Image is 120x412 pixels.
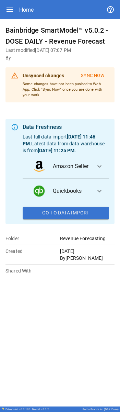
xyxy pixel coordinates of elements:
[34,161,45,172] img: data_logo
[19,7,34,13] div: Home
[5,25,115,47] h6: Bainbridge SmartModel™ v5.0.2 - DOSE DAILY - Revenue Forecast
[23,73,64,78] b: Unsynced changes
[23,207,109,219] button: Go To Data Import
[23,134,95,146] b: [DATE] 11:46 PM
[76,70,109,81] button: Sync Now
[23,154,109,179] button: data_logoAmazon Seller
[60,235,115,242] p: Revenue Forecasting
[23,179,109,203] button: data_logoQuickbooks
[83,408,119,411] div: Eetho Brands Inc (DBA: Dose)
[5,47,115,54] h6: Last modified [DATE] 07:07 PM
[32,408,49,411] div: Model
[5,235,60,242] p: Folder
[53,162,90,170] span: Amazon Seller
[53,187,90,195] span: Quickbooks
[5,248,60,255] p: Created
[41,408,49,411] span: v 5.0.2
[34,186,45,197] img: data_logo
[5,267,60,274] p: Shared With
[23,133,109,154] p: Last full data import . Latest data from data warehouse is from
[23,123,109,131] div: Data Freshness
[5,408,31,411] div: Drivepoint
[1,408,4,410] img: Drivepoint
[19,408,31,411] span: v 6.0.106
[5,54,115,62] h6: By
[23,81,109,98] p: Some changes have not been pushed to Web App. Click "Sync Now" once you are done with your work
[38,148,76,153] b: [DATE] 11:25 PM .
[60,255,115,261] p: By [PERSON_NAME]
[60,248,115,255] p: [DATE]
[95,187,104,195] span: expand_more
[95,162,104,170] span: expand_more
